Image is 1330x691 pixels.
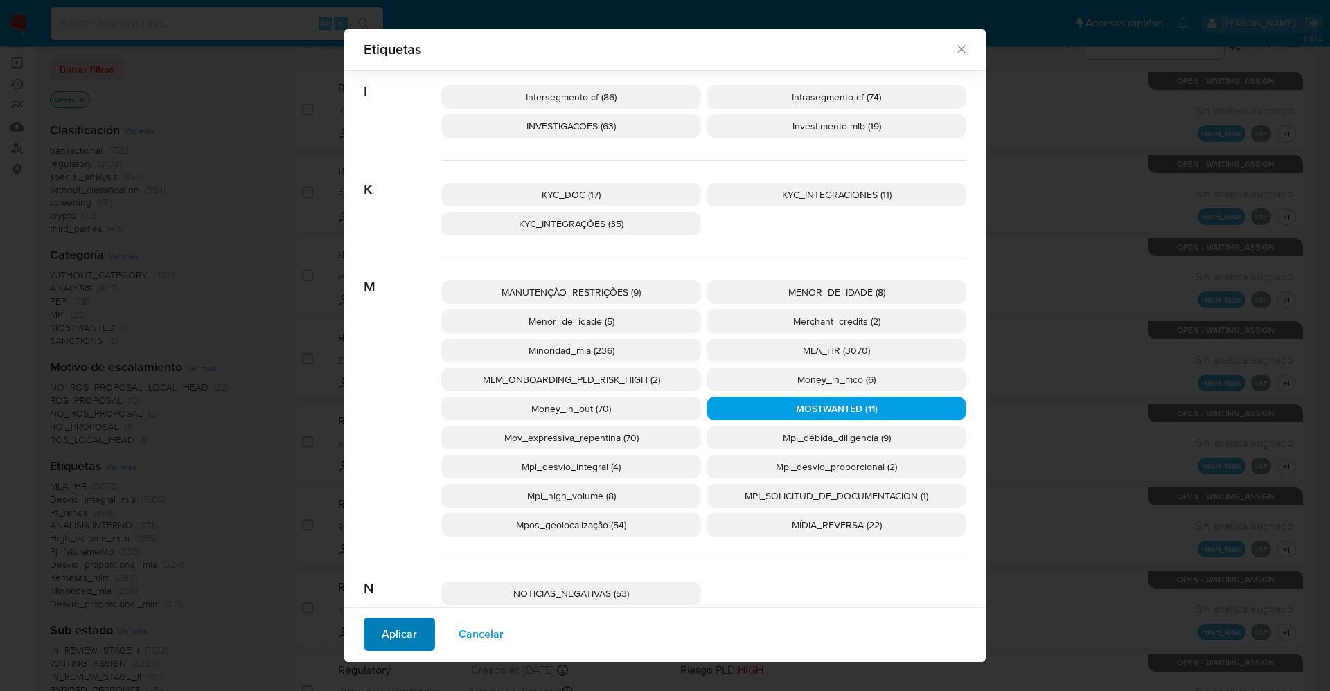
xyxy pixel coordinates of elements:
span: Mpi_desvio_proporcional (2) [776,460,897,474]
div: Mpi_desvio_integral (4) [441,455,701,478]
div: Mpi_desvio_proporcional (2) [707,455,966,478]
button: Cerrar [955,42,967,55]
span: KYC_DOC (17) [542,188,601,201]
div: MANUTENÇÃO_RESTRIÇÕES (9) [441,280,701,304]
span: MANUTENÇÃO_RESTRIÇÕES (9) [502,285,641,299]
span: Etiquetas [364,42,955,56]
span: I [364,63,441,100]
span: Money_in_mco (6) [797,373,876,386]
span: N [364,559,441,597]
div: MLA_HR (3070) [707,339,966,362]
span: MÍDIA_REVERSA (22) [792,518,882,532]
span: Mpos_geolocalização (54) [516,518,626,532]
div: INVESTIGACOES (63) [441,114,701,138]
span: M [364,258,441,296]
span: Investimento mlb (19) [792,119,881,133]
span: MPI_SOLICITUD_DE_DOCUMENTACION (1) [745,489,928,503]
span: KYC_INTEGRACIONES (11) [782,188,892,201]
div: Merchant_credits (2) [707,309,966,333]
div: KYC_INTEGRAÇÕES (35) [441,212,701,235]
span: Intersegmento cf (86) [526,90,617,104]
span: Mpi_desvio_integral (4) [522,460,621,474]
span: MENOR_DE_IDADE (8) [788,285,885,299]
div: Money_in_mco (6) [707,368,966,391]
span: Aplicar [382,619,417,649]
div: MLM_ONBOARDING_PLD_RISK_HIGH (2) [441,368,701,391]
div: Investimento mlb (19) [707,114,966,138]
span: INVESTIGACOES (63) [526,119,616,133]
div: MPI_SOLICITUD_DE_DOCUMENTACION (1) [707,484,966,508]
button: Aplicar [364,618,435,651]
span: Mov_expressiva_repentina (70) [504,431,639,445]
span: Money_in_out (70) [531,402,611,415]
div: MÍDIA_REVERSA (22) [707,513,966,537]
div: Intersegmento cf (86) [441,85,701,109]
div: Minoridad_mla (236) [441,339,701,362]
div: KYC_DOC (17) [441,183,701,206]
span: Mpi_debida_diligencia (9) [783,431,891,445]
span: Intrasegmento cf (74) [792,90,881,104]
div: Mpi_high_volume (8) [441,484,701,508]
span: Mpi_high_volume (8) [527,489,616,503]
span: Minoridad_mla (236) [529,343,614,357]
span: MLM_ONBOARDING_PLD_RISK_HIGH (2) [483,373,660,386]
div: MENOR_DE_IDADE (8) [707,280,966,304]
span: MOSTWANTED (11) [796,402,878,415]
div: Mpos_geolocalização (54) [441,513,701,537]
div: KYC_INTEGRACIONES (11) [707,183,966,206]
div: MOSTWANTED (11) [707,397,966,420]
button: Cancelar [441,618,522,651]
div: NOTICIAS_NEGATIVAS (53) [441,582,701,605]
div: Menor_de_idade (5) [441,309,701,333]
div: Money_in_out (70) [441,397,701,420]
span: MLA_HR (3070) [803,343,870,357]
span: Cancelar [459,619,504,649]
div: Intrasegmento cf (74) [707,85,966,109]
span: Merchant_credits (2) [793,314,880,328]
span: NOTICIAS_NEGATIVAS (53) [513,586,629,600]
span: K [364,161,441,198]
span: KYC_INTEGRAÇÕES (35) [519,217,623,231]
div: Mpi_debida_diligencia (9) [707,426,966,449]
div: Mov_expressiva_repentina (70) [441,426,701,449]
span: Menor_de_idade (5) [529,314,614,328]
